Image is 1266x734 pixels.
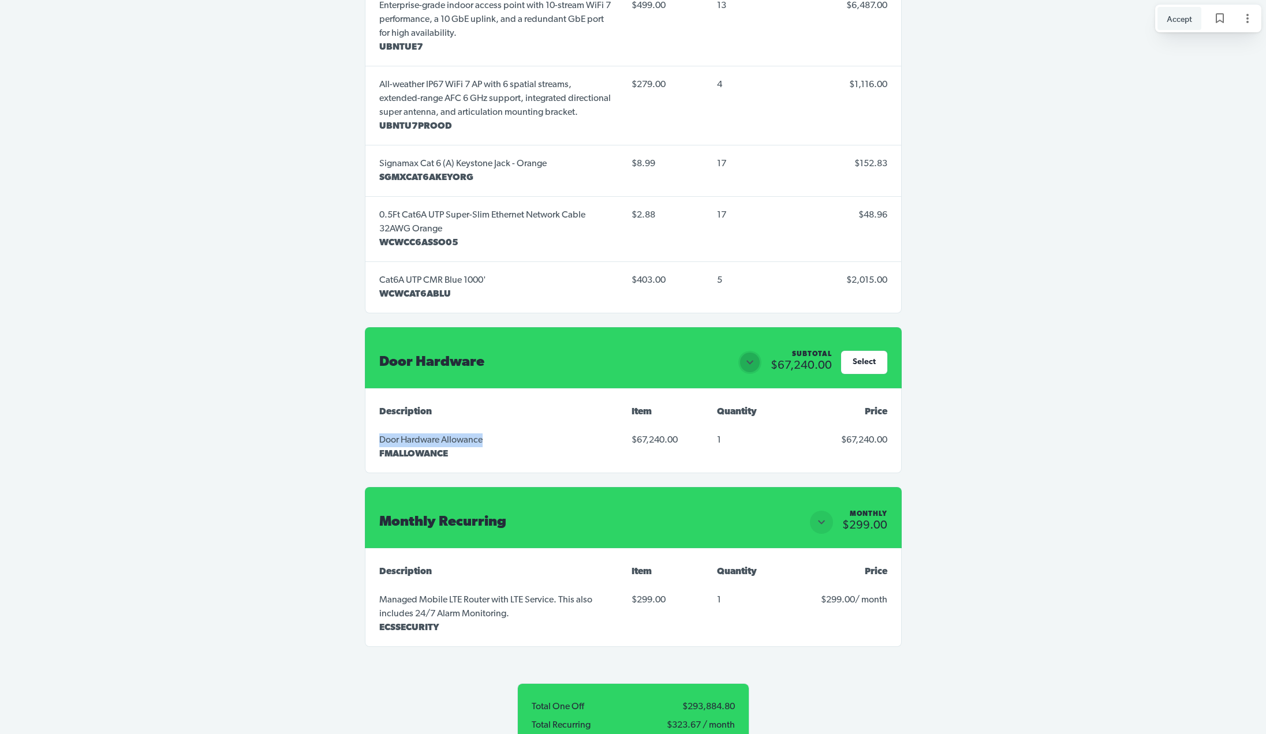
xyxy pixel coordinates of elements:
[379,238,458,248] span: WCWCC6ASSO05
[849,80,887,89] span: $1,116.00
[379,450,448,459] span: FMALLOWANCE
[841,436,887,445] span: $67,240.00
[379,173,473,182] span: SGMXCAT6AKEYORG
[532,721,662,730] span: Total Recurring
[738,351,761,374] button: Close section
[865,567,887,576] span: Price
[1167,12,1192,25] span: Accept
[379,78,613,119] p: All-weather IP67 WiFi 7 AP with 6 spatial streams, extended-range AFC 6 GHz support, integrated d...
[379,515,506,529] span: Monthly Recurring
[632,155,699,173] span: $8.99
[846,1,887,10] span: $6,487.00
[821,596,855,605] span: $299.00
[850,511,887,518] div: Monthly
[717,1,726,10] span: 13
[379,623,439,632] span: ECSSECURITY
[854,159,887,168] span: $152.83
[865,407,887,417] span: Price
[632,76,699,94] span: $279.00
[379,157,547,171] p: Signamax Cat 6 (A) Keystone Jack - Orange
[379,208,613,236] p: 0.5Ft Cat6A UTP Super-Slim Ethernet Network Cable 32AWG Orange
[636,702,735,711] span: $293,884.80
[632,407,652,417] span: Item
[632,206,699,224] span: $2.88
[792,351,832,358] div: Subtotal
[379,407,432,417] span: Description
[810,511,833,534] button: Close section
[717,80,722,89] span: 4
[717,436,721,445] span: 1
[858,211,887,220] span: $48.96
[379,274,486,287] p: Cat6A UTP CMR Blue 1000'
[853,358,876,366] div: Select
[632,271,699,290] span: $403.00
[717,159,726,168] span: 17
[379,290,451,299] span: WCWCAT6ABLU
[701,721,735,730] span: / month
[717,407,757,417] span: Quantity
[632,567,652,576] span: Item
[379,122,452,131] span: UBNTU7PROOD
[1236,7,1259,30] button: Page options
[379,43,423,52] span: UBNTUE7
[842,520,887,531] span: $299.00
[1157,7,1201,30] button: Accept
[532,702,631,711] span: Total One Off
[379,355,484,369] span: Door Hardware
[379,593,613,621] p: Managed Mobile LTE Router with LTE Service. This also includes 24/7 Alarm Monitoring.
[379,433,483,447] p: Door Hardware Allowance
[379,567,432,576] span: Description
[632,431,699,450] span: $67,240.00
[717,276,722,285] span: 5
[632,591,699,609] span: $299.00
[841,351,887,374] button: Select
[667,721,701,730] span: $323.67
[717,596,721,605] span: 1
[855,596,887,605] span: / month
[717,567,757,576] span: Quantity
[717,211,726,220] span: 17
[771,360,832,372] span: $67,240.00
[846,276,887,285] span: $2,015.00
